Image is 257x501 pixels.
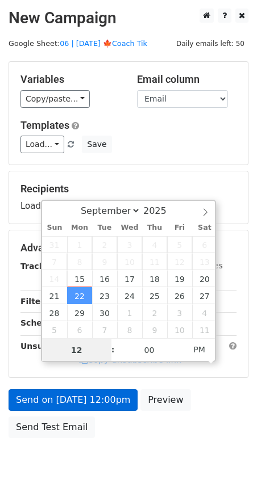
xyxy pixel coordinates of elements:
[111,338,115,361] span: :
[20,136,64,153] a: Load...
[42,236,67,253] span: August 31, 2025
[117,270,142,287] span: September 17, 2025
[20,183,237,212] div: Loading...
[67,287,92,304] span: September 22, 2025
[67,253,92,270] span: September 8, 2025
[82,136,111,153] button: Save
[167,304,192,321] span: October 3, 2025
[67,321,92,338] span: October 6, 2025
[42,304,67,321] span: September 28, 2025
[167,321,192,338] span: October 10, 2025
[142,253,167,270] span: September 11, 2025
[192,253,217,270] span: September 13, 2025
[20,318,61,327] strong: Schedule
[67,304,92,321] span: September 29, 2025
[167,287,192,304] span: September 26, 2025
[20,183,237,195] h5: Recipients
[42,224,67,231] span: Sun
[178,260,222,272] label: UTM Codes
[9,9,248,28] h2: New Campaign
[117,321,142,338] span: October 8, 2025
[192,270,217,287] span: September 20, 2025
[140,205,181,216] input: Year
[142,304,167,321] span: October 2, 2025
[117,253,142,270] span: September 10, 2025
[79,355,181,365] a: Copy unsubscribe link
[20,262,59,271] strong: Tracking
[192,287,217,304] span: September 27, 2025
[200,447,257,501] iframe: Chat Widget
[92,304,117,321] span: September 30, 2025
[192,236,217,253] span: September 6, 2025
[184,338,215,361] span: Click to toggle
[20,242,237,254] h5: Advanced
[42,270,67,287] span: September 14, 2025
[92,321,117,338] span: October 7, 2025
[142,287,167,304] span: September 25, 2025
[192,224,217,231] span: Sat
[167,236,192,253] span: September 5, 2025
[92,253,117,270] span: September 9, 2025
[142,270,167,287] span: September 18, 2025
[192,321,217,338] span: October 11, 2025
[140,389,190,411] a: Preview
[20,73,120,86] h5: Variables
[117,304,142,321] span: October 1, 2025
[172,37,248,50] span: Daily emails left: 50
[167,253,192,270] span: September 12, 2025
[42,287,67,304] span: September 21, 2025
[20,297,49,306] strong: Filters
[92,224,117,231] span: Tue
[137,73,237,86] h5: Email column
[92,270,117,287] span: September 16, 2025
[172,39,248,48] a: Daily emails left: 50
[117,236,142,253] span: September 3, 2025
[42,339,111,361] input: Hour
[60,39,147,48] a: 06 | [DATE] 🍁Coach Tik
[117,287,142,304] span: September 24, 2025
[9,39,147,48] small: Google Sheet:
[9,416,95,438] a: Send Test Email
[67,236,92,253] span: September 1, 2025
[115,339,184,361] input: Minute
[20,90,90,108] a: Copy/paste...
[92,236,117,253] span: September 2, 2025
[167,224,192,231] span: Fri
[192,304,217,321] span: October 4, 2025
[67,224,92,231] span: Mon
[20,342,76,351] strong: Unsubscribe
[9,389,138,411] a: Send on [DATE] 12:00pm
[142,321,167,338] span: October 9, 2025
[142,236,167,253] span: September 4, 2025
[42,321,67,338] span: October 5, 2025
[67,270,92,287] span: September 15, 2025
[167,270,192,287] span: September 19, 2025
[142,224,167,231] span: Thu
[20,119,69,131] a: Templates
[42,253,67,270] span: September 7, 2025
[92,287,117,304] span: September 23, 2025
[117,224,142,231] span: Wed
